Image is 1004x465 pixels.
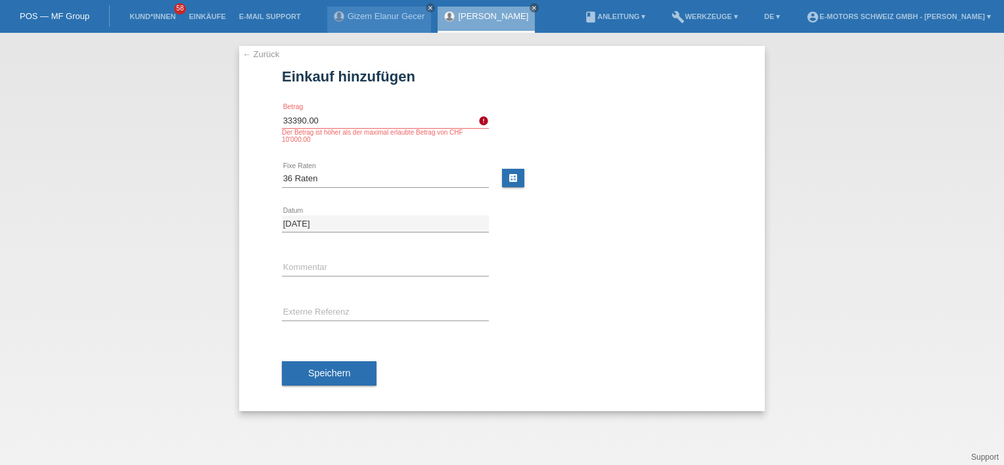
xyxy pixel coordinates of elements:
a: ← Zurück [242,49,279,59]
a: Kund*innen [123,12,182,20]
a: account_circleE-Motors Schweiz GmbH - [PERSON_NAME] ▾ [800,12,997,20]
i: build [672,11,685,24]
a: POS — MF Group [20,11,89,21]
a: close [426,3,435,12]
a: Gizem Elanur Gecer [348,11,425,21]
i: error [478,116,489,126]
i: account_circle [806,11,819,24]
a: bookAnleitung ▾ [578,12,652,20]
span: Speichern [308,368,350,378]
i: book [584,11,597,24]
a: close [530,3,539,12]
button: Speichern [282,361,377,386]
div: Der Betrag ist höher als der maximal erlaubte Betrag von CHF 10'000.00 [282,129,489,143]
i: calculate [508,173,518,183]
a: calculate [502,169,524,187]
a: Einkäufe [182,12,232,20]
i: close [427,5,434,11]
a: Support [971,453,999,462]
a: DE ▾ [758,12,787,20]
h1: Einkauf hinzufügen [282,68,722,85]
span: 58 [174,3,186,14]
a: E-Mail Support [233,12,308,20]
i: close [531,5,537,11]
a: [PERSON_NAME] [458,11,528,21]
a: buildWerkzeuge ▾ [665,12,744,20]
